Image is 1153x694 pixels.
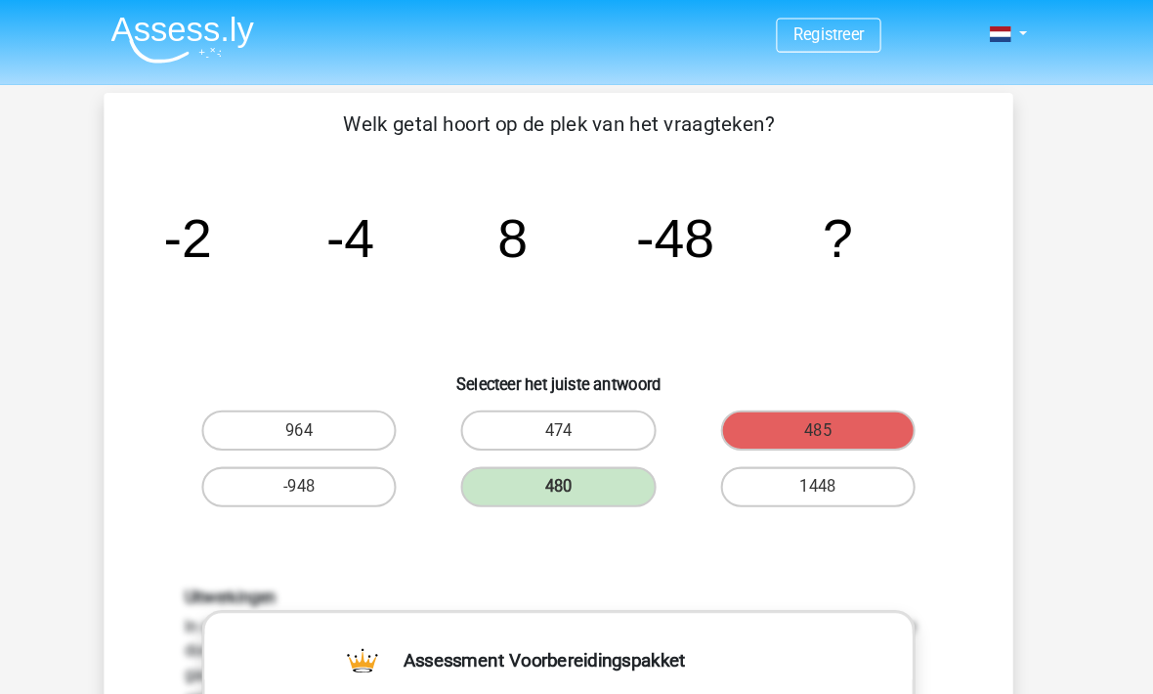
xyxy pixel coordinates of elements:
h6: Selecteer het juiste antwoord [167,348,986,382]
tspan: -2 [193,201,240,260]
a: Registreer [804,24,873,43]
p: Welk getal hoort op de plek van het vraagteken? [167,106,986,135]
label: 964 [231,398,419,437]
label: -948 [231,453,419,492]
label: 480 [482,453,670,492]
label: 1448 [734,453,922,492]
tspan: -4 [352,201,399,260]
tspan: 8 [518,201,547,260]
tspan: -48 [652,201,728,260]
tspan: ? [833,201,862,260]
img: Assessly [143,16,281,62]
h6: Uitwerkingen [214,570,939,588]
label: 485 [734,398,922,437]
label: 474 [482,398,670,437]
